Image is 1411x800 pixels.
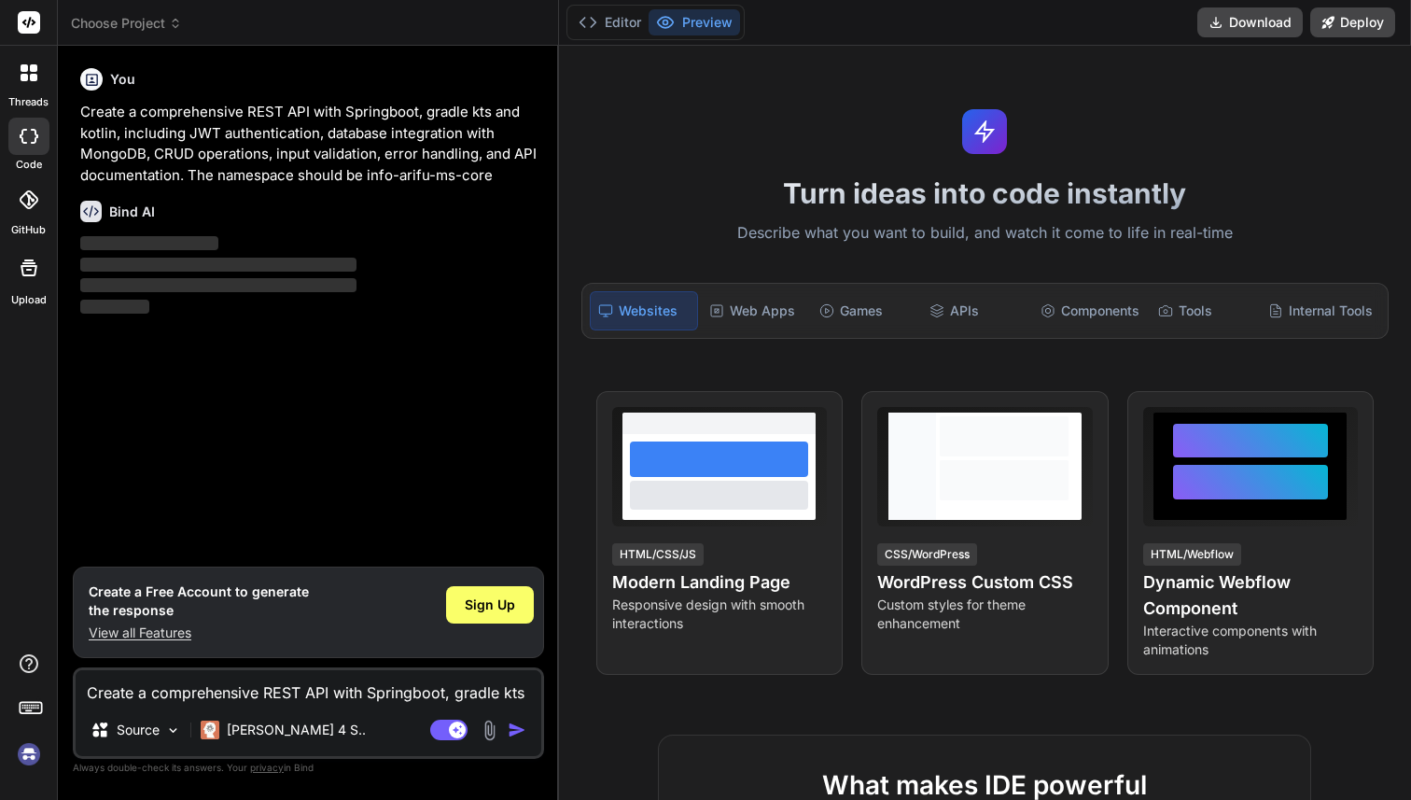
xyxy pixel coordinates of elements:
[1261,291,1380,330] div: Internal Tools
[71,14,182,33] span: Choose Project
[11,222,46,238] label: GitHub
[649,9,740,35] button: Preview
[612,569,828,596] h4: Modern Landing Page
[465,596,515,614] span: Sign Up
[80,236,218,250] span: ‌
[80,102,540,186] p: Create a comprehensive REST API with Springboot, gradle kts and kotlin, including JWT authenticat...
[508,721,526,739] img: icon
[702,291,808,330] div: Web Apps
[812,291,918,330] div: Games
[922,291,1028,330] div: APIs
[877,569,1093,596] h4: WordPress Custom CSS
[1033,291,1147,330] div: Components
[16,157,42,173] label: code
[1143,622,1359,659] p: Interactive components with animations
[80,300,149,314] span: ‌
[80,258,356,272] span: ‌
[877,596,1093,633] p: Custom styles for theme enhancement
[877,543,977,566] div: CSS/WordPress
[590,291,698,330] div: Websites
[165,723,181,738] img: Pick Models
[109,203,155,221] h6: Bind AI
[570,221,1401,246] p: Describe what you want to build, and watch it come to life in real-time
[201,721,219,739] img: Claude 4 Sonnet
[479,720,500,741] img: attachment
[250,762,284,773] span: privacy
[612,596,828,633] p: Responsive design with smooth interactions
[13,738,45,770] img: signin
[80,278,356,292] span: ‌
[1143,543,1241,566] div: HTML/Webflow
[117,721,160,739] p: Source
[8,94,49,110] label: threads
[11,292,47,308] label: Upload
[1151,291,1257,330] div: Tools
[1197,7,1303,37] button: Download
[571,9,649,35] button: Editor
[570,176,1401,210] h1: Turn ideas into code instantly
[612,543,704,566] div: HTML/CSS/JS
[89,624,309,642] p: View all Features
[227,721,366,739] p: [PERSON_NAME] 4 S..
[89,582,309,620] h1: Create a Free Account to generate the response
[73,759,544,777] p: Always double-check its answers. Your in Bind
[1310,7,1395,37] button: Deploy
[110,70,135,89] h6: You
[1143,569,1359,622] h4: Dynamic Webflow Component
